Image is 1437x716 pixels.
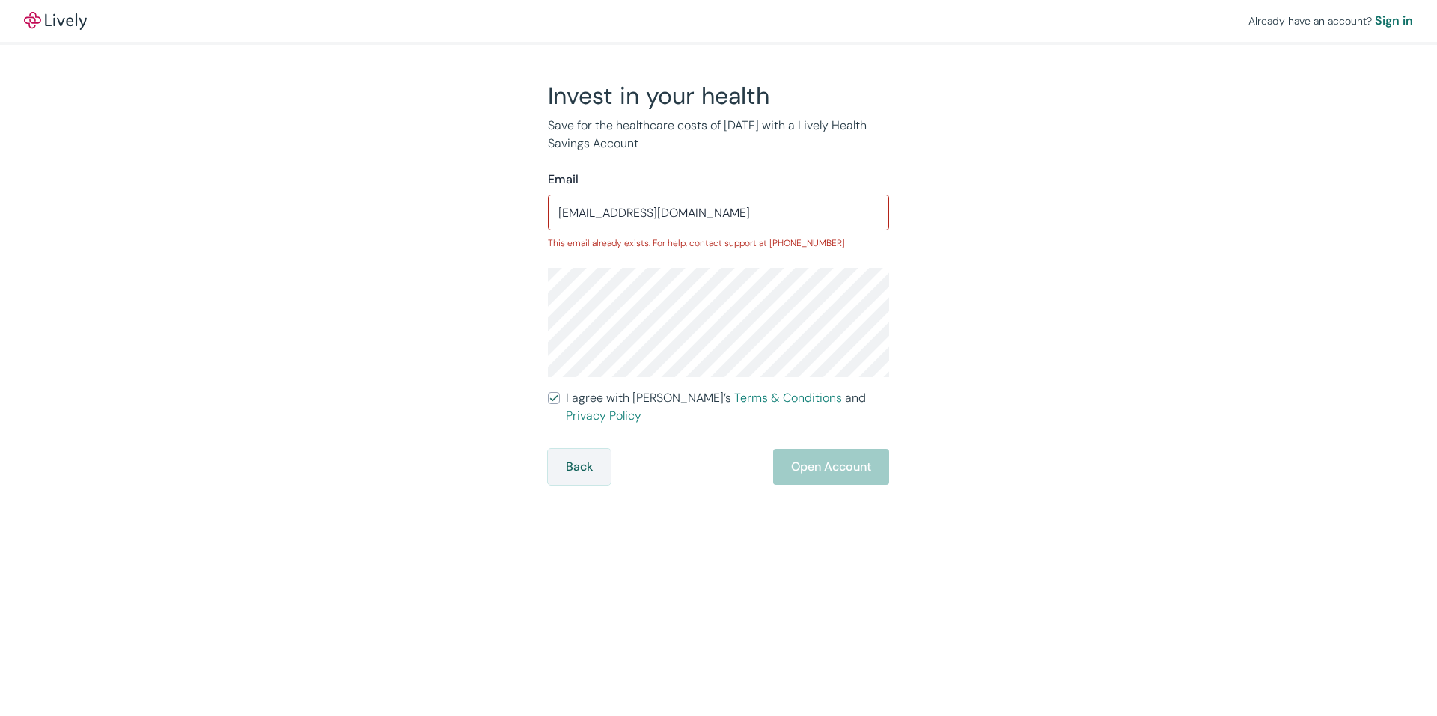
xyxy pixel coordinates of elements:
p: This email already exists. For help, contact support at [PHONE_NUMBER] [548,236,889,250]
a: LivelyLively [24,12,87,30]
button: Back [548,449,611,485]
label: Email [548,171,579,189]
a: Terms & Conditions [734,390,842,406]
a: Sign in [1375,12,1413,30]
a: Privacy Policy [566,408,641,423]
span: I agree with [PERSON_NAME]’s and [566,389,889,425]
img: Lively [24,12,87,30]
div: Already have an account? [1248,12,1413,30]
h2: Invest in your health [548,81,889,111]
p: Save for the healthcare costs of [DATE] with a Lively Health Savings Account [548,117,889,153]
